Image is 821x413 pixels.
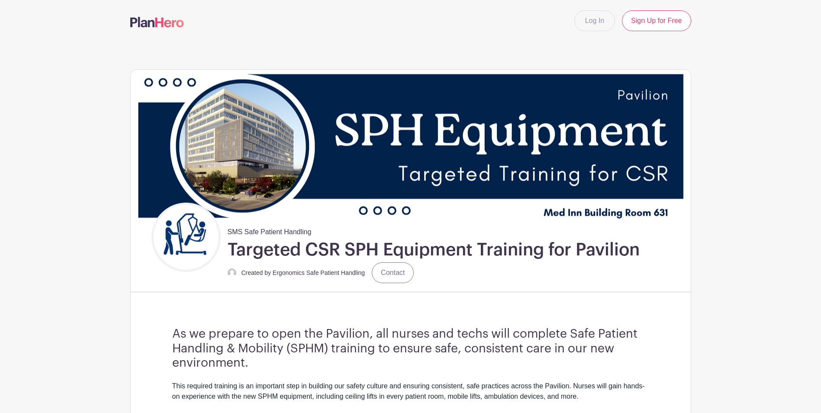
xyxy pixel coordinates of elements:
[131,70,691,223] img: event_banner_9855.png
[622,10,691,31] a: Sign Up for Free
[228,223,312,237] span: SMS Safe Patient Handling
[130,17,184,27] img: logo-507f7623f17ff9eddc593b1ce0a138ce2505c220e1c5a4e2b4648c50719b7d32.svg
[228,239,640,261] h1: Targeted CSR SPH Equipment Training for Pavilion
[172,381,649,412] div: This required training is an important step in building our safety culture and ensuring consisten...
[228,268,236,277] img: default-ce2991bfa6775e67f084385cd625a349d9dcbb7a52a09fb2fda1e96e2d18dcdb.png
[154,205,219,270] img: Untitled%20design.png
[372,262,414,283] a: Contact
[172,327,649,371] h3: As we prepare to open the Pavilion, all nurses and techs will complete Safe Patient Handling & Mo...
[574,10,615,31] a: Log In
[241,269,365,276] small: Created by Ergonomics Safe Patient Handling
